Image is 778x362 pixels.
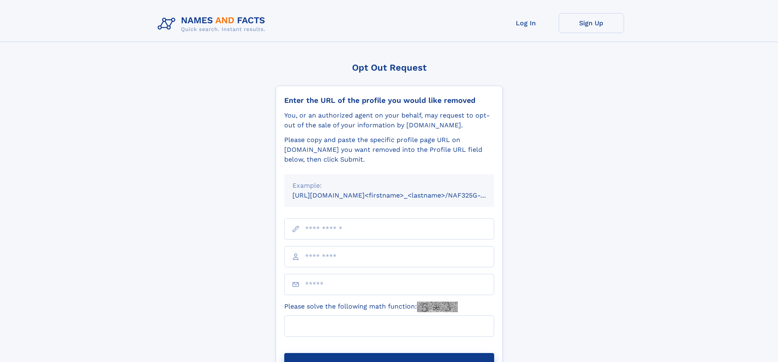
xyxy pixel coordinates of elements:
[284,111,494,130] div: You, or an authorized agent on your behalf, may request to opt-out of the sale of your informatio...
[292,191,510,199] small: [URL][DOMAIN_NAME]<firstname>_<lastname>/NAF325G-xxxxxxxx
[493,13,559,33] a: Log In
[284,302,458,312] label: Please solve the following math function:
[284,135,494,164] div: Please copy and paste the specific profile page URL on [DOMAIN_NAME] you want removed into the Pr...
[276,62,503,73] div: Opt Out Request
[292,181,486,191] div: Example:
[559,13,624,33] a: Sign Up
[284,96,494,105] div: Enter the URL of the profile you would like removed
[154,13,272,35] img: Logo Names and Facts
